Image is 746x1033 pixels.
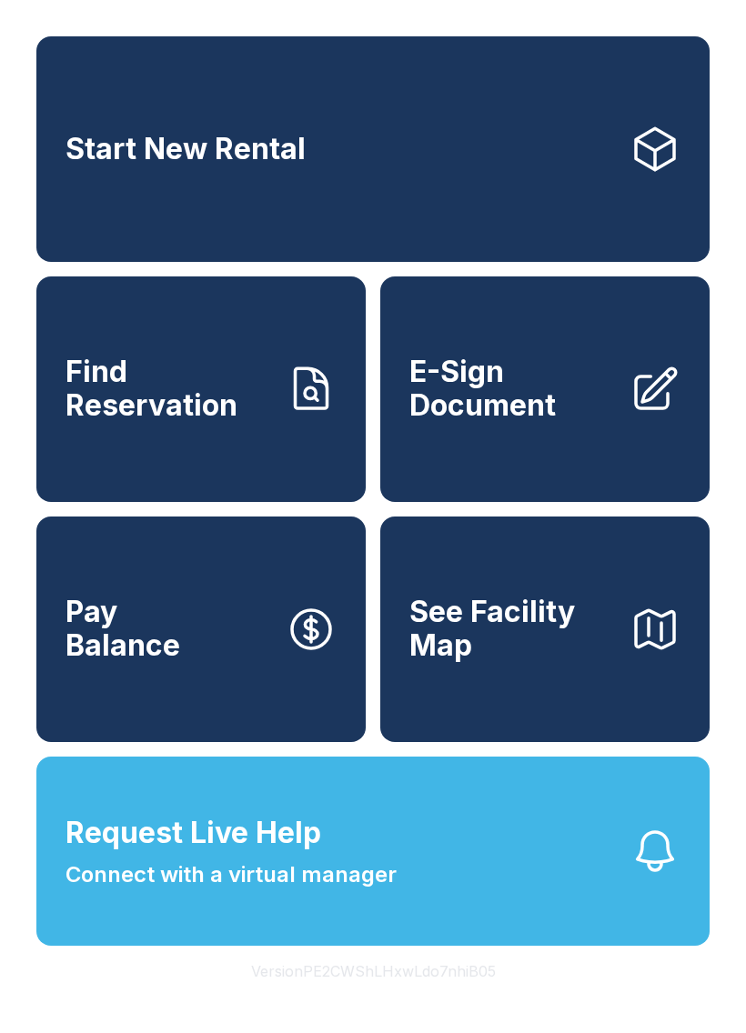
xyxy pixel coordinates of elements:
button: See Facility Map [380,516,710,742]
button: Request Live HelpConnect with a virtual manager [36,757,710,946]
span: Find Reservation [66,356,271,422]
span: E-Sign Document [409,356,615,422]
a: Find Reservation [36,276,366,502]
span: See Facility Map [409,596,615,662]
span: Start New Rental [66,133,306,166]
span: Pay Balance [66,596,180,662]
a: E-Sign Document [380,276,710,502]
span: Connect with a virtual manager [66,858,397,891]
a: PayBalance [36,516,366,742]
a: Start New Rental [36,36,710,262]
button: VersionPE2CWShLHxwLdo7nhiB05 [237,946,510,997]
span: Request Live Help [66,811,321,855]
